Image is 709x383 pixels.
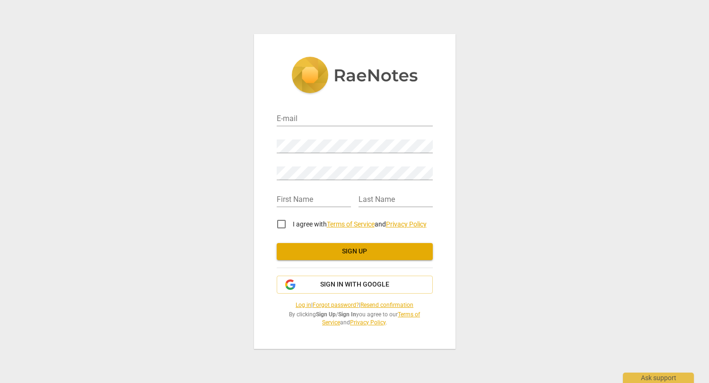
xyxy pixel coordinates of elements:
span: Sign up [284,247,425,256]
span: I agree with and [293,220,427,228]
b: Sign In [338,311,356,318]
a: Privacy Policy [386,220,427,228]
a: Terms of Service [322,311,420,326]
span: By clicking / you agree to our and . [277,311,433,326]
a: Log in [296,302,311,308]
span: | | [277,301,433,309]
a: Resend confirmation [360,302,413,308]
b: Sign Up [316,311,336,318]
div: Ask support [623,373,694,383]
img: 5ac2273c67554f335776073100b6d88f.svg [291,57,418,96]
button: Sign up [277,243,433,260]
a: Terms of Service [327,220,375,228]
span: Sign in with Google [320,280,389,289]
a: Forgot password? [313,302,359,308]
button: Sign in with Google [277,276,433,294]
a: Privacy Policy [350,319,385,326]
